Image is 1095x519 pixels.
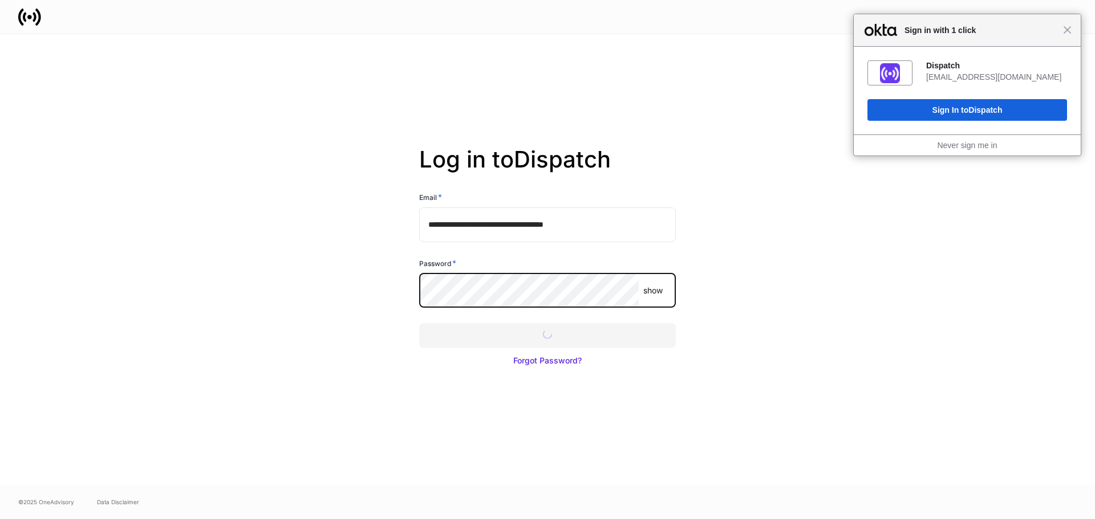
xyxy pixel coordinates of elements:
a: Never sign me in [937,141,997,150]
span: Sign in with 1 click [899,23,1063,37]
button: Sign In toDispatch [867,99,1067,121]
img: fs01jxrofoggULhDH358 [880,63,900,83]
div: Dispatch [926,60,1067,71]
span: Dispatch [968,105,1002,115]
span: Close [1063,26,1072,34]
div: [EMAIL_ADDRESS][DOMAIN_NAME] [926,72,1067,82]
